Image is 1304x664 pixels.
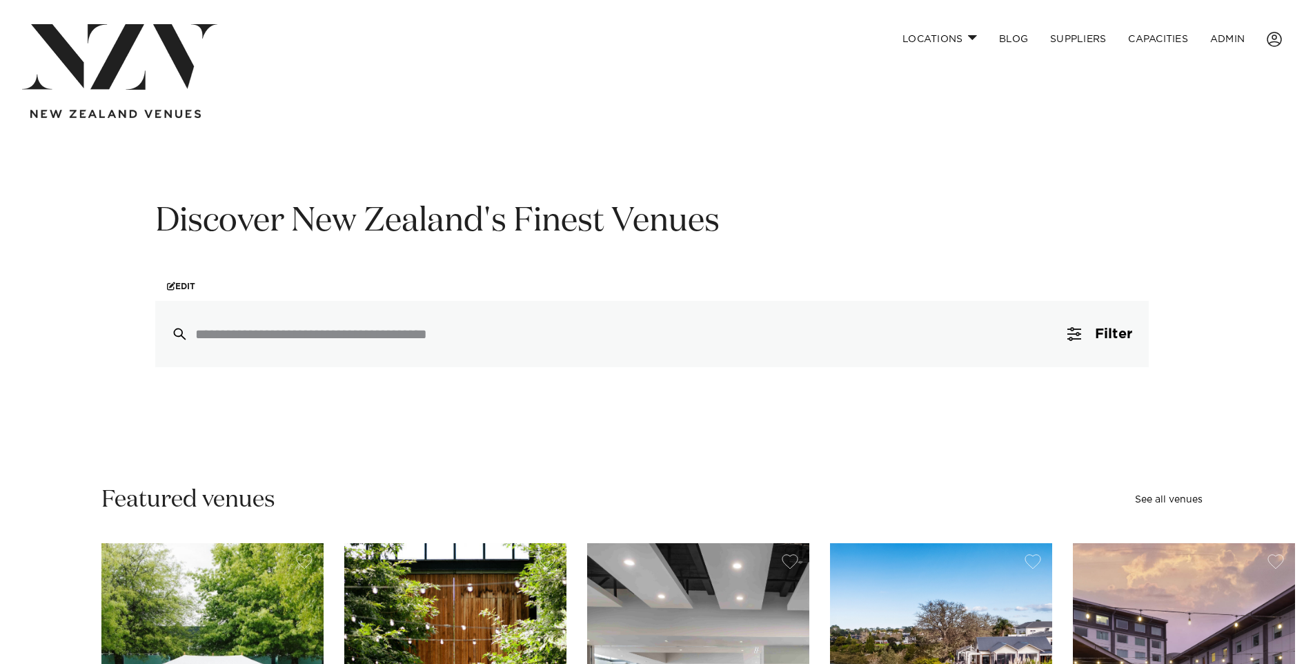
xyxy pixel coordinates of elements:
[1039,24,1117,54] a: SUPPLIERS
[1051,301,1149,367] button: Filter
[1135,495,1203,505] a: See all venues
[1117,24,1199,54] a: Capacities
[155,200,1149,244] h1: Discover New Zealand's Finest Venues
[1199,24,1256,54] a: ADMIN
[1095,327,1132,341] span: Filter
[155,271,207,301] a: Edit
[101,485,275,516] h2: Featured venues
[988,24,1039,54] a: BLOG
[891,24,988,54] a: Locations
[22,24,217,90] img: nzv-logo.png
[30,110,201,119] img: new-zealand-venues-text.png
